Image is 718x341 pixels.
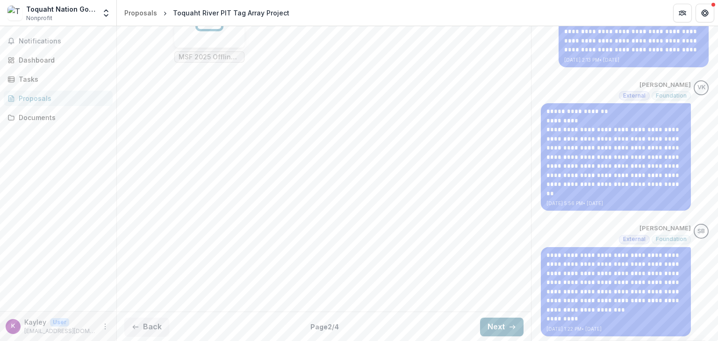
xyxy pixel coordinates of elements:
[11,323,15,329] div: Kayley
[697,85,705,91] div: Victor Keong
[19,113,105,122] div: Documents
[639,224,691,233] p: [PERSON_NAME]
[623,92,646,99] span: External
[697,228,705,234] div: Sascha Bendt
[623,236,646,242] span: External
[100,4,113,22] button: Open entity switcher
[19,93,105,103] div: Proposals
[656,92,687,99] span: Foundation
[564,57,703,64] p: [DATE] 2:13 PM • [DATE]
[546,200,685,207] p: [DATE] 5:56 PM • [DATE]
[4,71,113,87] a: Tasks
[24,317,46,327] p: Kayley
[19,37,109,45] span: Notifications
[19,55,105,65] div: Dashboard
[121,6,293,20] nav: breadcrumb
[50,318,69,327] p: User
[480,318,524,336] button: Next
[24,327,96,335] p: [EMAIL_ADDRESS][DOMAIN_NAME]
[673,4,692,22] button: Partners
[4,34,113,49] button: Notifications
[696,4,714,22] button: Get Help
[173,8,289,18] div: Toquaht River PIT Tag Array Project
[124,8,157,18] div: Proposals
[310,322,339,332] p: Page 2 / 4
[4,91,113,106] a: Proposals
[19,74,105,84] div: Tasks
[26,4,96,14] div: Toquaht Nation Government
[7,6,22,21] img: Toquaht Nation Government
[546,326,685,333] p: [DATE] 1:22 PM • [DATE]
[4,52,113,68] a: Dashboard
[4,110,113,125] a: Documents
[121,6,161,20] a: Proposals
[100,321,111,332] button: More
[639,80,691,90] p: [PERSON_NAME]
[124,318,169,336] button: Back
[656,236,687,242] span: Foundation
[26,14,52,22] span: Nonprofit
[179,53,240,61] span: MSF 2025 Offline Application_Body of Proposal.docx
